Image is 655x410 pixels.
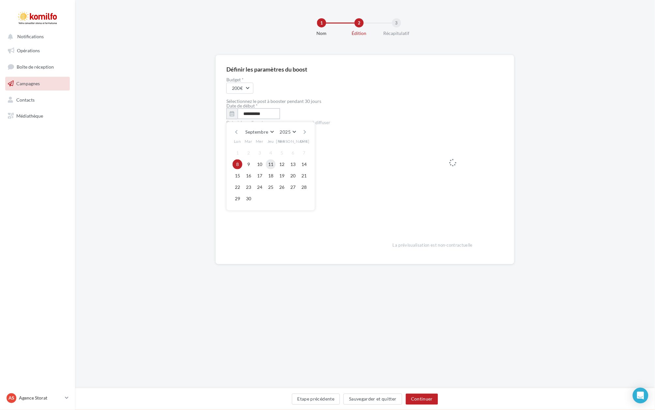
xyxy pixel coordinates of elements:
div: Édition [338,30,380,37]
span: Campagnes [16,81,40,86]
button: 27 [288,182,298,192]
button: 17 [255,171,265,181]
div: Sélectionnez le post à booster pendant 30 jours [226,99,372,104]
a: Contacts [4,93,71,107]
button: 8 [233,159,242,169]
div: Date à laquelle votre campagne commence à diffuser [226,120,372,126]
span: Opérations [17,48,40,53]
div: 3 [392,18,401,27]
button: 24 [255,182,265,192]
span: Jeu [267,139,274,144]
button: 18 [266,171,276,181]
button: Septembre [243,127,276,137]
button: 6 [288,148,298,158]
span: [PERSON_NAME] [276,139,310,144]
label: Date de début * [226,104,258,108]
span: Septembre [246,129,268,135]
span: Boîte de réception [17,64,54,70]
a: Médiathèque [4,109,71,123]
button: Sauvegarder et quitter [343,394,402,405]
div: Récapitulatif [376,30,418,37]
a: Campagnes [4,77,71,90]
button: 20 [288,171,298,181]
button: 4 [266,148,276,158]
button: 15 [233,171,242,181]
span: Mar [245,139,252,144]
a: Boîte de réception [4,60,71,74]
a: AS Agence Storat [5,392,70,404]
span: Médiathèque [16,113,43,119]
button: 10 [255,159,265,169]
button: 26 [277,182,287,192]
button: 3 [255,148,265,158]
div: 2 [355,18,364,27]
button: 9 [244,159,253,169]
div: La prévisualisation est non-contractuelle [393,240,513,248]
button: Continuer [406,394,438,405]
div: Définir les paramètres du boost [226,66,307,72]
label: Budget * [226,77,372,82]
button: 30 [244,194,253,204]
a: Opérations [4,44,71,57]
button: 22 [233,182,242,192]
button: 7 [299,148,309,158]
button: 11 [266,159,276,169]
span: Mer [256,139,264,144]
button: 2025 [277,127,298,137]
div: Open Intercom Messenger [633,388,648,403]
button: 29 [233,194,242,204]
div: Nom [301,30,343,37]
span: 2025 [280,129,291,135]
button: 25 [266,182,276,192]
button: 21 [299,171,309,181]
p: Agence Storat [19,395,62,402]
span: Dim [300,139,308,144]
span: AS [8,395,14,402]
span: Notifications [17,34,44,40]
button: 5 [277,148,287,158]
span: Lun [234,139,241,144]
button: 16 [244,171,253,181]
span: Contacts [16,97,35,102]
button: 12 [277,159,287,169]
button: 19 [277,171,287,181]
button: 1 [233,148,242,158]
button: Etape précédente [292,394,340,405]
button: 23 [244,182,253,192]
button: 14 [299,159,309,169]
button: 28 [299,182,309,192]
div: 1 [317,18,326,27]
button: 200€ [226,83,253,94]
button: 2 [244,148,253,158]
button: 13 [288,159,298,169]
